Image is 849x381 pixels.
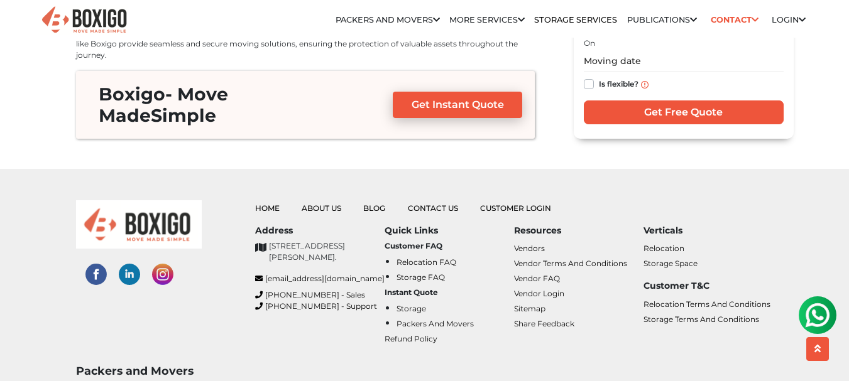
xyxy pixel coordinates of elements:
a: Storage FAQ [397,272,445,282]
h6: Customer T&C [644,281,773,291]
a: Customer Login [480,203,551,213]
a: More services [449,15,525,24]
label: Is flexible? [599,77,638,90]
img: Boxigo [40,5,128,36]
h6: Verticals [644,225,773,236]
a: Home [255,203,280,213]
button: scroll up [806,337,829,361]
a: Share Feedback [514,319,574,328]
a: Storage [397,304,426,313]
input: Get Free Quote [584,101,784,125]
a: Contact Us [408,203,458,213]
a: Packers and Movers [336,15,440,24]
img: info [641,81,649,89]
input: Moving date [584,50,784,72]
a: Vendor Login [514,289,564,298]
b: Customer FAQ [385,241,442,250]
a: Vendors [514,244,545,253]
a: Packers and Movers [397,319,474,328]
label: On [584,38,595,49]
h6: Quick Links [385,225,514,236]
h6: Resources [514,225,644,236]
h3: Packers and Movers [76,364,774,377]
a: Vendor FAQ [514,274,560,283]
p: [STREET_ADDRESS][PERSON_NAME]. [269,240,385,263]
a: Sitemap [514,304,545,313]
img: linked-in-social-links [119,264,140,285]
span: Boxigo [99,83,165,105]
a: Vendor Terms and Conditions [514,259,627,268]
a: Get Instant Quote [393,92,523,118]
a: Refund Policy [385,334,437,343]
a: Login [772,15,806,24]
b: Instant Quote [385,287,438,297]
img: boxigo_logo_small [76,200,202,249]
a: Relocation Terms and Conditions [644,299,770,309]
a: About Us [302,203,341,213]
a: Storage Terms and Conditions [644,314,759,324]
h3: - Move Made [89,83,370,126]
img: facebook-social-links [85,264,107,285]
img: whatsapp-icon.svg [13,13,38,38]
a: [PHONE_NUMBER] - Sales [255,289,385,301]
a: Blog [363,203,385,213]
a: Relocation FAQ [397,257,456,267]
a: Relocation [644,244,684,253]
a: [PHONE_NUMBER] - Support [255,301,385,312]
a: [EMAIL_ADDRESS][DOMAIN_NAME] [255,273,385,284]
a: Publications [627,15,697,24]
span: Simple [151,105,216,126]
img: instagram-social-links [152,264,173,285]
a: Storage Services [534,15,617,24]
a: Contact [706,10,762,30]
a: Storage Space [644,259,698,268]
h6: Address [255,225,385,236]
